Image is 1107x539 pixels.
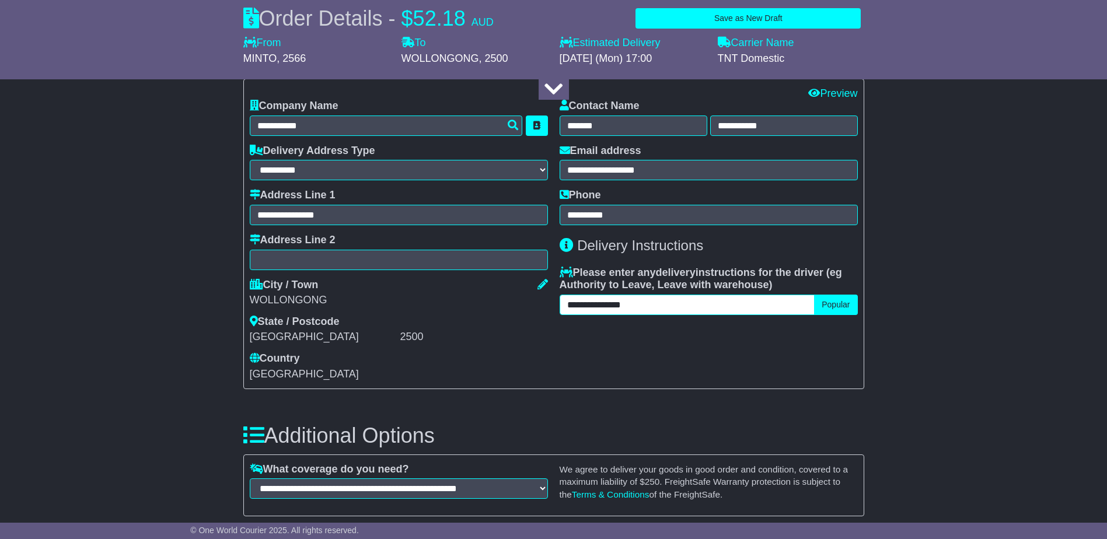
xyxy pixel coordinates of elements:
[250,331,397,344] div: [GEOGRAPHIC_DATA]
[250,368,359,380] span: [GEOGRAPHIC_DATA]
[400,331,548,344] div: 2500
[560,267,858,292] label: Please enter any instructions for the driver ( )
[560,464,848,499] small: We agree to deliver your goods in good order and condition, covered to a maximum liability of $ ....
[718,52,864,65] div: TNT Domestic
[250,294,548,307] div: WOLLONGONG
[718,37,794,50] label: Carrier Name
[413,6,466,30] span: 52.18
[472,16,494,28] span: AUD
[277,52,306,64] span: , 2566
[401,52,479,64] span: WOLLONGONG
[250,316,340,328] label: State / Postcode
[243,424,864,447] h3: Additional Options
[250,100,338,113] label: Company Name
[250,463,409,476] label: What coverage do you need?
[645,477,660,487] span: 250
[190,526,359,535] span: © One World Courier 2025. All rights reserved.
[560,100,640,113] label: Contact Name
[243,37,281,50] label: From
[250,352,300,365] label: Country
[479,52,508,64] span: , 2500
[560,37,706,50] label: Estimated Delivery
[250,145,375,157] label: Delivery Address Type
[250,234,336,247] label: Address Line 2
[577,237,703,253] span: Delivery Instructions
[250,279,319,292] label: City / Town
[250,189,336,202] label: Address Line 1
[560,267,842,291] span: eg Authority to Leave, Leave with warehouse
[560,145,641,157] label: Email address
[572,489,649,499] a: Terms & Conditions
[243,6,494,31] div: Order Details -
[808,87,857,99] a: Preview
[814,295,857,315] button: Popular
[560,189,601,202] label: Phone
[635,8,861,29] button: Save as New Draft
[401,6,413,30] span: $
[401,37,426,50] label: To
[656,267,696,278] span: delivery
[560,52,706,65] div: [DATE] (Mon) 17:00
[243,52,277,64] span: MINTO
